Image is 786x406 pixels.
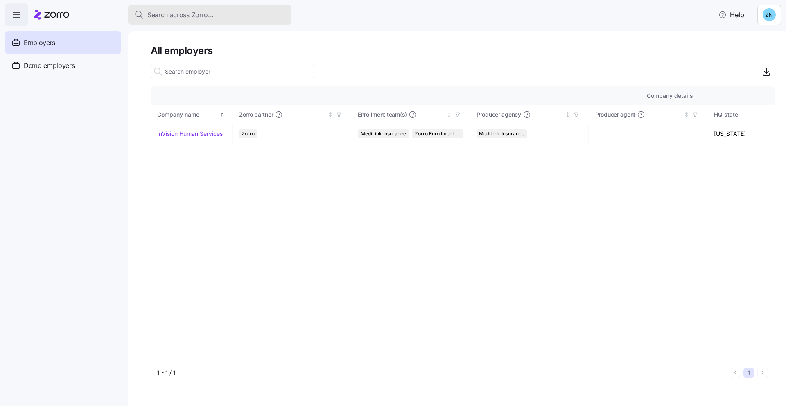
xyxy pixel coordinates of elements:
img: 5c518db9dac3a343d5b258230af867d6 [763,8,776,21]
span: MediLink Insurance [479,129,524,138]
th: Enrollment team(s)Not sorted [351,105,470,124]
a: Employers [5,31,121,54]
div: Not sorted [327,112,333,117]
span: Zorro [242,129,255,138]
th: Company nameSorted ascending [151,105,233,124]
div: Not sorted [684,112,689,117]
span: Zorro Enrollment Team [415,129,461,138]
span: Employers [24,38,55,48]
div: Not sorted [565,112,571,117]
h1: All employers [151,44,775,57]
span: Zorro partner [239,111,273,119]
button: Previous page [730,368,740,378]
span: MediLink Insurance [361,129,406,138]
th: Producer agencyNot sorted [470,105,589,124]
span: Demo employers [24,61,75,71]
button: Help [712,7,751,23]
th: Producer agentNot sorted [589,105,707,124]
span: Search across Zorro... [147,10,214,20]
div: 1 - 1 / 1 [157,369,726,377]
input: Search employer [151,65,314,78]
th: Zorro partnerNot sorted [233,105,351,124]
button: 1 [743,368,754,378]
a: InVision Human Services [157,130,223,138]
div: Not sorted [446,112,452,117]
button: Search across Zorro... [128,5,291,25]
span: Help [718,10,744,20]
span: Producer agent [595,111,635,119]
div: Sorted ascending [219,112,225,117]
span: Producer agency [477,111,521,119]
span: Enrollment team(s) [358,111,407,119]
div: Company name [157,110,218,119]
button: Next page [757,368,768,378]
a: Demo employers [5,54,121,77]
